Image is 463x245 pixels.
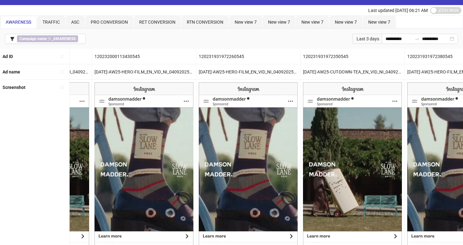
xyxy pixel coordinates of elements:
[139,20,175,25] span: RET CONVERSION
[196,64,300,79] div: [DATE]-AW25-HERO-FILM_EN_VID_NI_04092025_F_CC_SC24_None_META_AWARENESS – Copy
[92,64,196,79] div: [DATE]-AW25-HERO-FILM_EN_VID_NI_04092025_F_CC_SC24_None_META_AWARENESS – Copy
[335,20,357,25] span: New view 7
[6,20,31,25] span: AWARENESS
[196,49,300,64] div: 120231931972260545
[60,70,64,74] span: sort-ascending
[300,49,404,64] div: 120231931972350545
[60,85,64,90] span: sort-ascending
[71,20,79,25] span: ASC
[10,37,14,41] span: filter
[268,20,290,25] span: New view 7
[43,20,60,25] span: TRAFFIC
[3,85,26,90] b: Screenshot
[3,54,13,59] b: Ad ID
[352,34,382,44] div: Last 3 days
[235,20,257,25] span: New view 7
[91,20,128,25] span: PRO CONVERSION
[300,64,404,79] div: [DATE]-AW25-CUT-DOWN-TEA_EN_VID_NI_04092025_F_CC_SC24_None_META_AWARENESS – Copy
[5,34,86,44] button: Campaign name ∋ _AWARENESS
[368,20,390,25] span: New view 7
[92,49,196,64] div: 120232000113430545
[60,54,64,59] span: sort-ascending
[414,36,420,41] span: swap-right
[3,69,20,74] b: Ad name
[368,8,428,13] span: Last updated [DATE] 06:21 AM
[17,35,78,42] span: ∋
[414,36,420,41] span: to
[52,37,76,41] b: _AWARENESS
[301,20,323,25] span: New view 7
[187,20,223,25] span: RTN CONVERSION
[20,37,47,41] b: Campaign name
